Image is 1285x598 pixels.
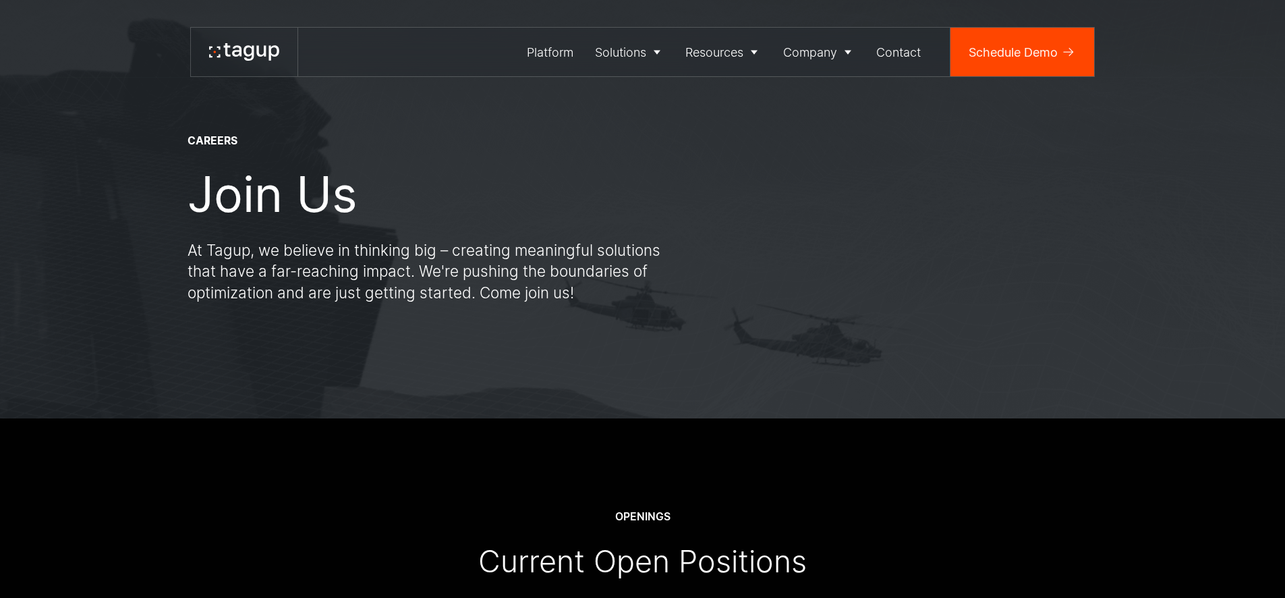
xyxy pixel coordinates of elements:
div: Resources [685,43,743,61]
div: Schedule Demo [969,43,1058,61]
a: Solutions [584,28,675,76]
div: Current Open Positions [478,543,807,580]
a: Schedule Demo [950,28,1094,76]
div: Solutions [595,43,646,61]
a: Contact [866,28,932,76]
a: Company [772,28,866,76]
div: Platform [527,43,573,61]
a: Resources [675,28,773,76]
p: At Tagup, we believe in thinking big – creating meaningful solutions that have a far-reaching imp... [188,240,673,304]
div: CAREERS [188,134,237,148]
div: Company [783,43,837,61]
div: OPENINGS [615,510,670,524]
h1: Join Us [188,167,358,221]
a: Platform [517,28,585,76]
div: Contact [876,43,921,61]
